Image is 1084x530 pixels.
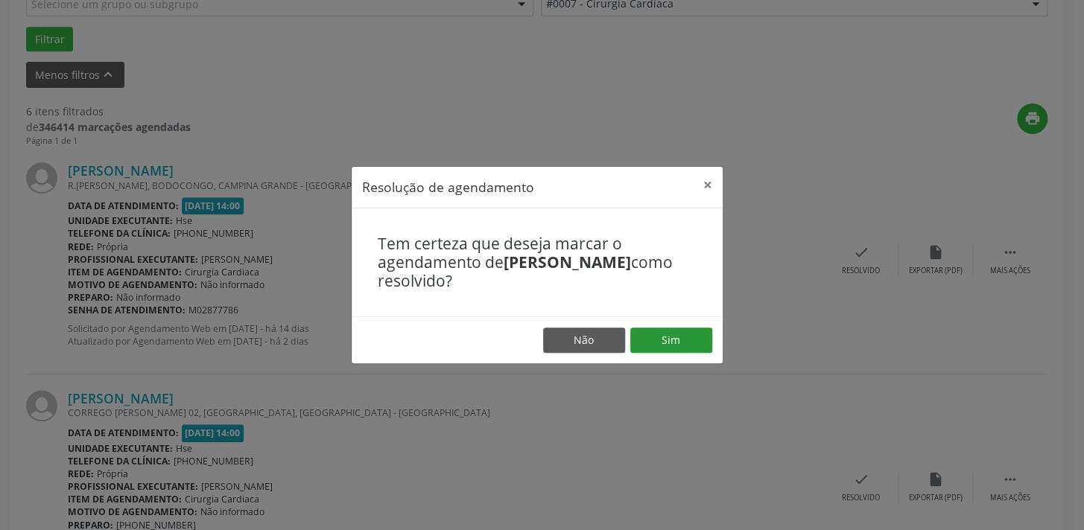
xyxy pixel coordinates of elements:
h4: Tem certeza que deseja marcar o agendamento de como resolvido? [378,234,697,291]
button: Não [543,328,625,353]
b: [PERSON_NAME] [504,252,631,272]
h5: Resolução de agendamento [362,177,534,197]
button: Close [693,167,723,203]
button: Sim [630,328,712,353]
